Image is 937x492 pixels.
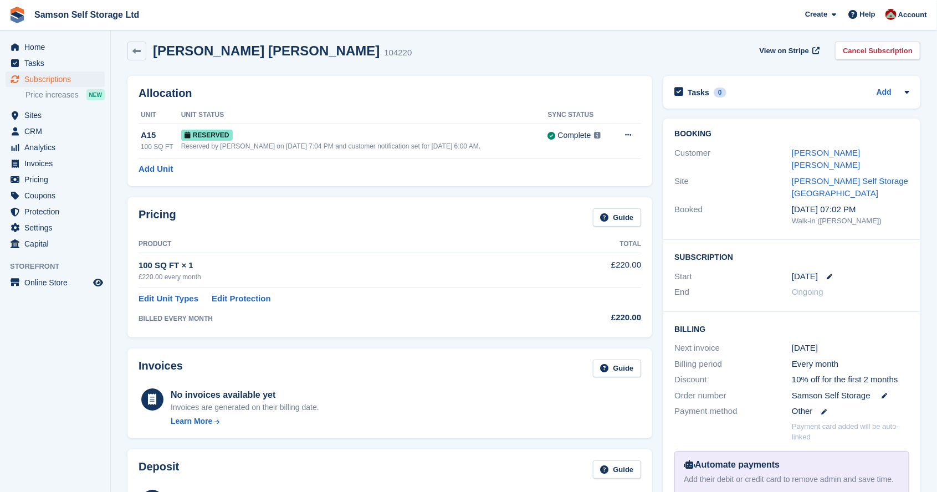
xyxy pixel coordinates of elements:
span: Coupons [24,188,91,203]
span: CRM [24,124,91,139]
a: Cancel Subscription [835,42,920,60]
h2: Invoices [139,360,183,378]
a: Guide [593,208,642,227]
a: menu [6,172,105,187]
div: 104220 [384,47,412,59]
a: menu [6,140,105,155]
div: Invoices are generated on their billing date. [171,402,319,413]
a: Add Unit [139,163,173,176]
span: Ongoing [792,287,823,296]
div: Automate payments [684,458,900,471]
th: Unit Status [181,106,548,124]
div: Customer [674,147,792,172]
span: Sites [24,107,91,123]
div: Booked [674,203,792,227]
div: £220.00 [548,311,641,324]
span: Home [24,39,91,55]
a: menu [6,71,105,87]
div: 10% off for the first 2 months [792,373,909,386]
div: No invoices available yet [171,388,319,402]
h2: Tasks [688,88,709,98]
div: [DATE] 07:02 PM [792,203,909,216]
div: Next invoice [674,342,792,355]
div: A15 [141,129,181,142]
h2: Allocation [139,87,641,100]
div: Walk-in ([PERSON_NAME]) [792,216,909,227]
th: Product [139,235,548,253]
span: View on Stripe [760,45,809,57]
span: Storefront [10,261,110,272]
span: Help [860,9,875,20]
h2: Subscription [674,251,909,262]
span: Settings [24,220,91,235]
h2: [PERSON_NAME] [PERSON_NAME] [153,43,380,58]
a: menu [6,188,105,203]
div: Order number [674,389,792,402]
span: Create [805,9,827,20]
a: Edit Unit Types [139,293,198,305]
a: [PERSON_NAME] [PERSON_NAME] [792,148,860,170]
span: Online Store [24,275,91,290]
div: £220.00 every month [139,272,548,282]
div: 100 SQ FT [141,142,181,152]
a: Samson Self Storage Ltd [30,6,144,24]
span: Price increases [25,90,79,100]
a: menu [6,124,105,139]
div: Every month [792,358,909,371]
span: Capital [24,236,91,252]
a: menu [6,275,105,290]
span: Subscriptions [24,71,91,87]
a: Add [877,86,892,99]
div: NEW [86,89,105,100]
span: Analytics [24,140,91,155]
time: 2025-08-29 00:00:00 UTC [792,270,818,283]
a: menu [6,55,105,71]
a: menu [6,156,105,171]
a: Guide [593,460,642,479]
h2: Deposit [139,460,179,479]
a: menu [6,107,105,123]
a: menu [6,39,105,55]
div: Learn More [171,416,212,427]
a: Learn More [171,416,319,427]
div: Add their debit or credit card to remove admin and save time. [684,474,900,485]
a: menu [6,204,105,219]
a: View on Stripe [755,42,822,60]
span: Tasks [24,55,91,71]
a: Guide [593,360,642,378]
div: Reserved by [PERSON_NAME] on [DATE] 7:04 PM and customer notification set for [DATE] 6:00 AM. [181,141,548,151]
a: Price increases NEW [25,89,105,101]
div: 100 SQ FT × 1 [139,259,548,272]
span: Reserved [181,130,233,141]
span: Account [898,9,927,20]
span: Protection [24,204,91,219]
span: Samson Self Storage [792,389,871,402]
th: Sync Status [548,106,613,124]
th: Unit [139,106,181,124]
div: Discount [674,373,792,386]
div: Site [674,175,792,200]
div: Complete [558,130,591,141]
a: Edit Protection [212,293,271,305]
h2: Billing [674,323,909,334]
a: menu [6,220,105,235]
p: Payment card added will be auto-linked [792,421,909,443]
div: Payment method [674,405,792,418]
div: Billing period [674,358,792,371]
div: BILLED EVERY MONTH [139,314,548,324]
h2: Booking [674,130,909,139]
th: Total [548,235,641,253]
span: Pricing [24,172,91,187]
div: [DATE] [792,342,909,355]
div: 0 [714,88,726,98]
span: Invoices [24,156,91,171]
img: Ian [885,9,897,20]
div: Start [674,270,792,283]
a: [PERSON_NAME] Self Storage [GEOGRAPHIC_DATA] [792,176,908,198]
h2: Pricing [139,208,176,227]
img: icon-info-grey-7440780725fd019a000dd9b08b2336e03edf1995a4989e88bcd33f0948082b44.svg [594,132,601,139]
div: End [674,286,792,299]
div: Other [792,405,909,418]
a: menu [6,236,105,252]
img: stora-icon-8386f47178a22dfd0bd8f6a31ec36ba5ce8667c1dd55bd0f319d3a0aa187defe.svg [9,7,25,23]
